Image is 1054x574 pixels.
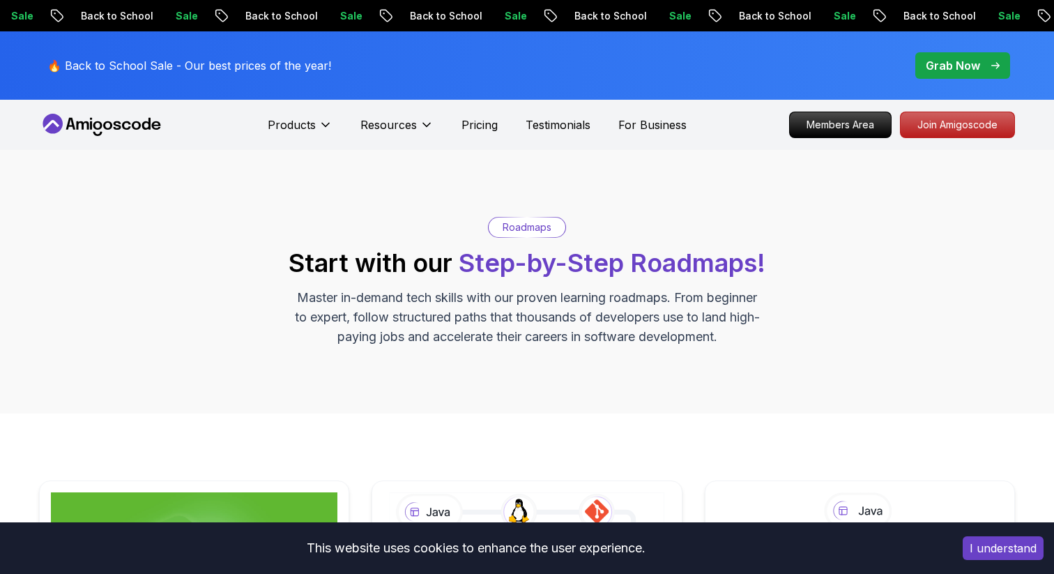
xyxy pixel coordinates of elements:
h2: Start with our [289,249,765,277]
p: Back to School [393,9,488,23]
p: Roadmaps [503,220,551,234]
p: Sale [652,9,697,23]
p: Sale [159,9,204,23]
button: Accept cookies [963,536,1044,560]
p: Back to School [229,9,323,23]
a: Members Area [789,112,892,138]
p: Master in-demand tech skills with our proven learning roadmaps. From beginner to expert, follow s... [293,288,761,347]
button: Resources [360,116,434,144]
p: Members Area [790,112,891,137]
p: Sale [323,9,368,23]
p: Back to School [887,9,982,23]
button: Products [268,116,333,144]
p: Products [268,116,316,133]
p: 🔥 Back to School Sale - Our best prices of the year! [47,57,331,74]
a: Join Amigoscode [900,112,1015,138]
a: Testimonials [526,116,590,133]
p: Resources [360,116,417,133]
p: Back to School [558,9,652,23]
a: For Business [618,116,687,133]
p: Back to School [64,9,159,23]
p: Sale [817,9,862,23]
p: Sale [982,9,1026,23]
span: Step-by-Step Roadmaps! [459,248,765,278]
p: Sale [488,9,533,23]
div: This website uses cookies to enhance the user experience. [10,533,942,564]
a: Pricing [461,116,498,133]
p: Grab Now [926,57,980,74]
p: Join Amigoscode [901,112,1014,137]
p: Back to School [722,9,817,23]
